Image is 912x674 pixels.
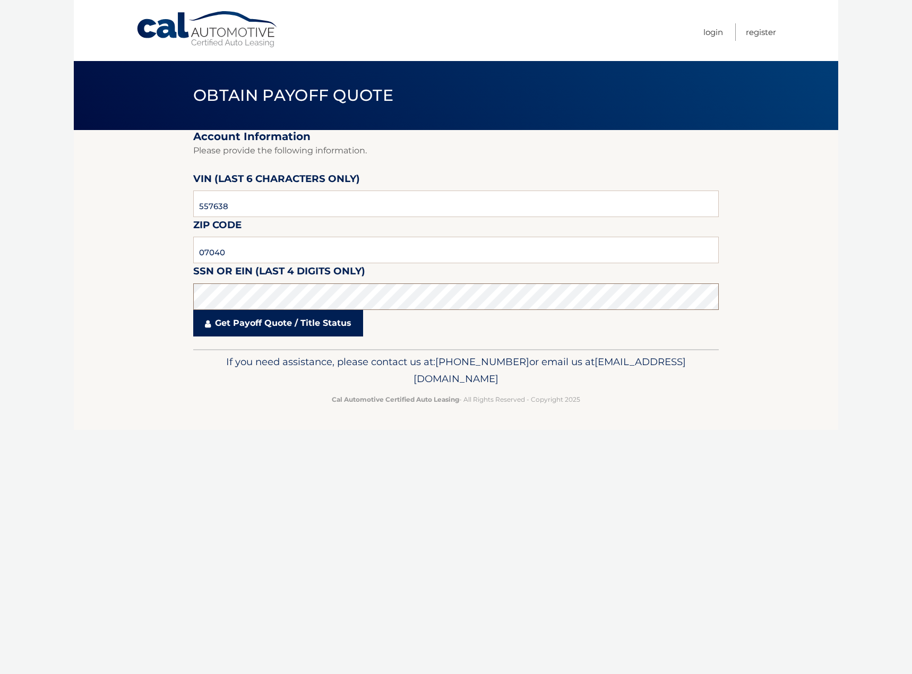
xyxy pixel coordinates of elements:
[332,395,459,403] strong: Cal Automotive Certified Auto Leasing
[193,130,719,143] h2: Account Information
[193,143,719,158] p: Please provide the following information.
[200,353,712,387] p: If you need assistance, please contact us at: or email us at
[193,85,393,105] span: Obtain Payoff Quote
[193,310,363,336] a: Get Payoff Quote / Title Status
[435,356,529,368] span: [PHONE_NUMBER]
[136,11,279,48] a: Cal Automotive
[703,23,723,41] a: Login
[193,217,242,237] label: Zip Code
[200,394,712,405] p: - All Rights Reserved - Copyright 2025
[193,171,360,191] label: VIN (last 6 characters only)
[193,263,365,283] label: SSN or EIN (last 4 digits only)
[746,23,776,41] a: Register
